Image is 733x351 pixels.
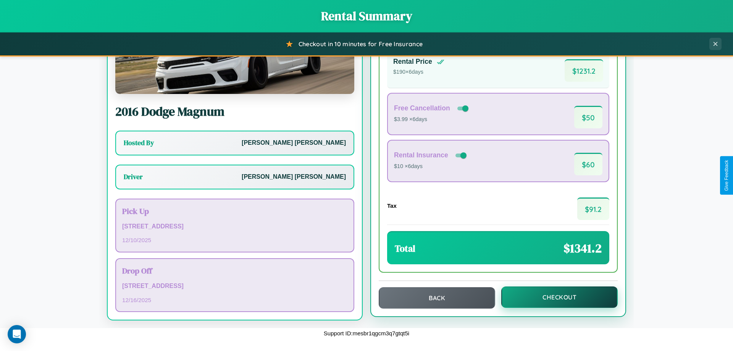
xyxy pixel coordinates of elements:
button: Checkout [501,286,618,308]
p: 12 / 16 / 2025 [122,295,347,305]
p: [STREET_ADDRESS] [122,281,347,292]
p: 12 / 10 / 2025 [122,235,347,245]
p: $3.99 × 6 days [394,115,470,125]
h3: Driver [124,172,143,181]
h4: Rental Insurance [394,151,448,159]
p: [STREET_ADDRESS] [122,221,347,232]
h4: Tax [387,202,397,209]
p: [PERSON_NAME] [PERSON_NAME] [242,137,346,149]
h3: Drop Off [122,265,347,276]
span: Checkout in 10 minutes for Free Insurance [299,40,423,48]
h3: Total [395,242,415,255]
h3: Hosted By [124,138,154,147]
div: Give Feedback [724,160,729,191]
span: $ 91.2 [577,197,609,220]
div: Open Intercom Messenger [8,325,26,343]
span: $ 60 [574,153,602,175]
h2: 2016 Dodge Magnum [115,103,354,120]
p: $ 190 × 6 days [393,67,444,77]
h1: Rental Summary [8,8,725,24]
h3: Pick Up [122,205,347,217]
span: $ 1341.2 [563,240,602,257]
span: $ 50 [574,106,602,128]
p: $10 × 6 days [394,162,468,171]
button: Back [379,287,495,309]
h4: Rental Price [393,58,432,66]
p: Support ID: mesbr1qgcm3q7gtqt5i [324,328,409,338]
span: $ 1231.2 [565,59,603,82]
p: [PERSON_NAME] [PERSON_NAME] [242,171,346,183]
h4: Free Cancellation [394,104,450,112]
